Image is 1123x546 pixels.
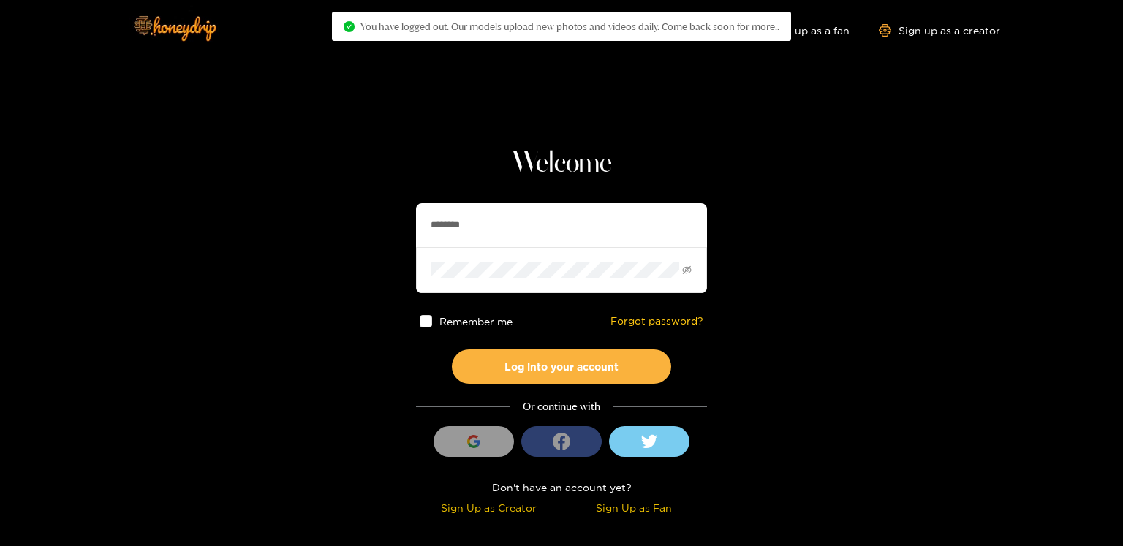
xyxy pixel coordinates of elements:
a: Sign up as a fan [749,24,850,37]
div: Sign Up as Creator [420,499,558,516]
div: Or continue with [416,398,707,415]
span: Remember me [439,316,513,327]
a: Forgot password? [610,315,703,327]
span: check-circle [344,21,355,32]
div: Sign Up as Fan [565,499,703,516]
a: Sign up as a creator [879,24,1000,37]
button: Log into your account [452,349,671,384]
div: Don't have an account yet? [416,479,707,496]
span: eye-invisible [682,265,692,275]
h1: Welcome [416,146,707,181]
span: You have logged out. Our models upload new photos and videos daily. Come back soon for more.. [360,20,779,32]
